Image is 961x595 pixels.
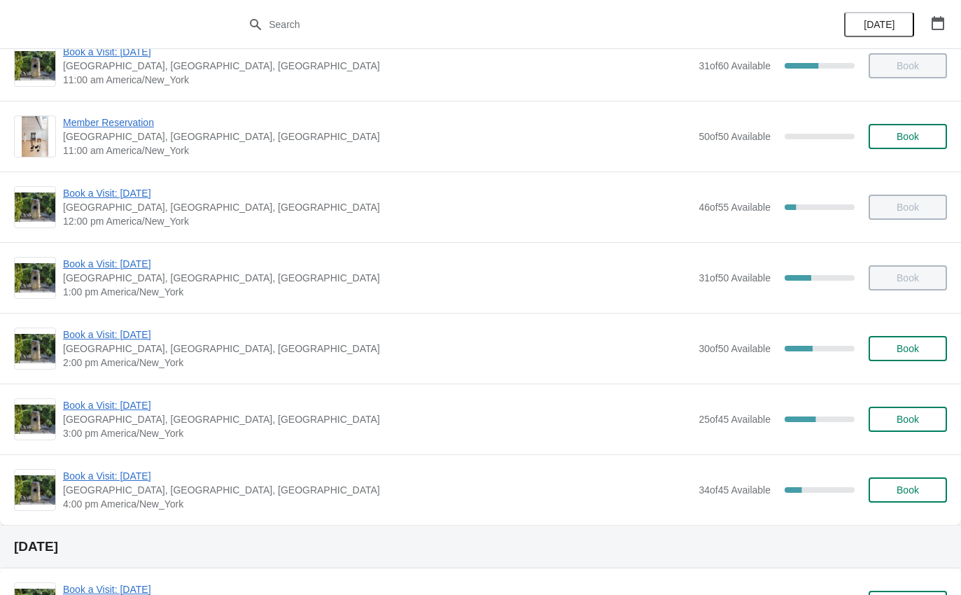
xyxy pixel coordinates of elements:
span: 2:00 pm America/New_York [63,356,692,370]
span: 12:00 pm America/New_York [63,214,692,228]
span: [GEOGRAPHIC_DATA], [GEOGRAPHIC_DATA], [GEOGRAPHIC_DATA] [63,342,692,356]
img: Book a Visit: August 2025 | The Noguchi Museum, 33rd Road, Queens, NY, USA | 1:00 pm America/New_... [15,263,55,293]
span: Book a Visit: [DATE] [63,328,692,342]
img: Book a Visit: August 2025 | The Noguchi Museum, 33rd Road, Queens, NY, USA | 2:00 pm America/New_... [15,334,55,363]
span: 31 of 50 Available [699,272,771,283]
button: [DATE] [844,12,914,37]
span: 46 of 55 Available [699,202,771,213]
h2: [DATE] [14,540,947,554]
span: 11:00 am America/New_York [63,73,692,87]
span: 34 of 45 Available [699,484,771,496]
span: 3:00 pm America/New_York [63,426,692,440]
span: Book [897,131,919,142]
span: [GEOGRAPHIC_DATA], [GEOGRAPHIC_DATA], [GEOGRAPHIC_DATA] [63,200,692,214]
span: Book [897,484,919,496]
span: 50 of 50 Available [699,131,771,142]
input: Search [268,12,721,37]
span: Book a Visit: [DATE] [63,45,692,59]
span: [GEOGRAPHIC_DATA], [GEOGRAPHIC_DATA], [GEOGRAPHIC_DATA] [63,129,692,143]
span: [DATE] [864,19,895,30]
span: [GEOGRAPHIC_DATA], [GEOGRAPHIC_DATA], [GEOGRAPHIC_DATA] [63,59,692,73]
img: Book a Visit: August 2025 | The Noguchi Museum, 33rd Road, Queens, NY, USA | 3:00 pm America/New_... [15,405,55,434]
img: Member Reservation | The Noguchi Museum, 33rd Road, Queens, NY, USA | 11:00 am America/New_York [22,116,49,157]
img: Book a Visit: August 2025 | The Noguchi Museum, 33rd Road, Queens, NY, USA | 4:00 pm America/New_... [15,475,55,505]
span: [GEOGRAPHIC_DATA], [GEOGRAPHIC_DATA], [GEOGRAPHIC_DATA] [63,271,692,285]
button: Book [869,336,947,361]
span: Book [897,343,919,354]
span: Book [897,414,919,425]
img: Book a Visit: August 2025 | The Noguchi Museum, 33rd Road, Queens, NY, USA | 12:00 pm America/New... [15,192,55,222]
span: Book a Visit: [DATE] [63,398,692,412]
span: Book a Visit: [DATE] [63,469,692,483]
img: Book a Visit: August 2025 | The Noguchi Museum, 33rd Road, Queens, NY, USA | 11:00 am America/New... [15,51,55,80]
span: 4:00 pm America/New_York [63,497,692,511]
button: Book [869,407,947,432]
span: Book a Visit: [DATE] [63,257,692,271]
span: Book a Visit: [DATE] [63,186,692,200]
span: 30 of 50 Available [699,343,771,354]
button: Book [869,477,947,503]
span: [GEOGRAPHIC_DATA], [GEOGRAPHIC_DATA], [GEOGRAPHIC_DATA] [63,483,692,497]
span: 25 of 45 Available [699,414,771,425]
span: 31 of 60 Available [699,60,771,71]
span: Member Reservation [63,115,692,129]
button: Book [869,124,947,149]
span: 1:00 pm America/New_York [63,285,692,299]
span: [GEOGRAPHIC_DATA], [GEOGRAPHIC_DATA], [GEOGRAPHIC_DATA] [63,412,692,426]
span: 11:00 am America/New_York [63,143,692,157]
